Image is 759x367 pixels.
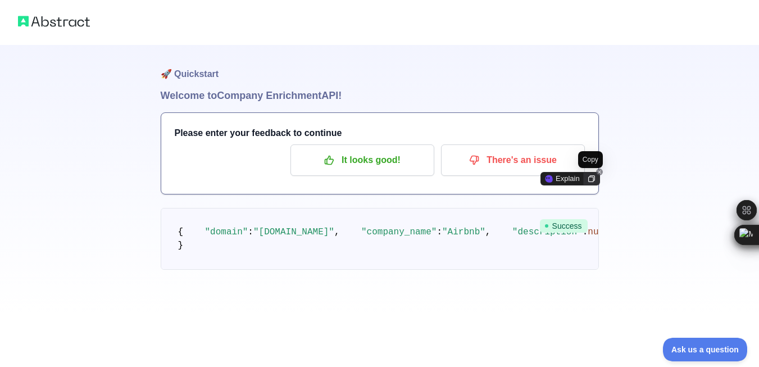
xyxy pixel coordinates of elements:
iframe: Toggle Customer Support [663,338,748,361]
span: , [485,227,491,237]
span: , [334,227,340,237]
span: null [588,227,609,237]
span: "company_name" [361,227,437,237]
span: : [248,227,253,237]
h1: Welcome to Company Enrichment API! [161,88,599,103]
span: "Airbnb" [442,227,485,237]
span: "description" [512,227,583,237]
span: { [178,227,184,237]
h1: 🚀 Quickstart [161,45,599,88]
p: It looks good! [299,151,426,170]
span: Success [540,219,588,233]
img: Abstract logo [18,13,90,29]
span: "domain" [205,227,248,237]
button: There's an issue [441,144,585,176]
h3: Please enter your feedback to continue [175,126,585,140]
button: It looks good! [290,144,434,176]
p: There's an issue [449,151,576,170]
span: "[DOMAIN_NAME]" [253,227,334,237]
span: : [437,227,442,237]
